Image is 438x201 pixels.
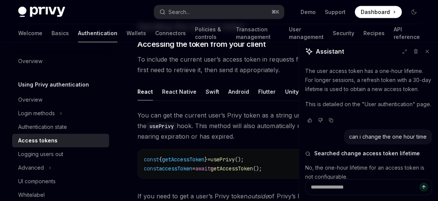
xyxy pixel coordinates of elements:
[18,190,45,199] div: Whitelabel
[159,165,192,172] span: accessToken
[206,83,219,100] button: Swift
[137,54,424,75] span: To include the current user’s access token in requests from your frontend to your backend, you’ll...
[137,83,153,100] button: React
[18,163,44,172] div: Advanced
[271,9,279,15] span: ⌘ K
[305,100,432,109] p: This is detailed on the "User authentication" page.
[12,134,109,147] a: Access tokens
[18,80,89,89] h5: Using Privy authentication
[235,156,244,163] span: ();
[18,136,58,145] div: Access tokens
[305,163,432,181] p: No, the one-hour lifetime for an access token is not configurable.
[316,47,344,56] span: Assistant
[78,24,117,42] a: Authentication
[137,110,424,142] span: You can get the current user’s Privy token as a string using the method from the hook. This metho...
[18,177,56,186] div: UI components
[305,116,314,124] button: Vote that response was good
[195,24,227,42] a: Policies & controls
[253,165,262,172] span: ();
[210,165,253,172] span: getAccessToken
[207,156,210,163] span: =
[361,8,390,16] span: Dashboard
[18,57,42,66] div: Overview
[289,24,324,42] a: User management
[236,24,280,42] a: Transaction management
[144,165,159,172] span: const
[394,24,420,42] a: API reference
[12,93,109,107] a: Overview
[12,54,109,68] a: Overview
[285,83,298,100] button: Unity
[12,161,109,175] button: Toggle Advanced section
[326,116,335,124] button: Copy chat response
[12,175,109,188] a: UI components
[162,83,196,100] button: React Native
[333,24,354,42] a: Security
[314,150,420,157] span: Searched change access token lifetime
[126,24,146,42] a: Wallets
[349,133,427,141] div: can i change the one hour time
[51,24,69,42] a: Basics
[155,24,186,42] a: Connectors
[355,6,402,18] a: Dashboard
[363,24,385,42] a: Recipes
[159,156,162,163] span: {
[18,122,67,131] div: Authentication state
[18,24,42,42] a: Welcome
[18,7,65,17] img: dark logo
[137,39,265,49] span: Accessing the token from your client
[316,116,325,124] button: Vote that response was not good
[258,83,276,100] button: Flutter
[12,107,109,120] button: Toggle Login methods section
[195,165,210,172] span: await
[192,165,195,172] span: =
[144,156,159,163] span: const
[12,147,109,161] a: Logging users out
[305,66,432,94] p: The user access token has a one-hour lifetime. For longer sessions, a refresh token with a 30-day...
[18,150,63,159] div: Logging users out
[301,8,316,16] a: Demo
[18,95,42,104] div: Overview
[154,5,284,19] button: Open search
[168,8,190,17] div: Search...
[305,150,432,157] button: Searched change access token lifetime
[162,156,204,163] span: getAccessToken
[18,109,55,118] div: Login methods
[228,83,249,100] button: Android
[147,122,177,130] code: usePrivy
[408,6,420,18] button: Toggle dark mode
[325,8,346,16] a: Support
[210,156,235,163] span: usePrivy
[204,156,207,163] span: }
[12,120,109,134] a: Authentication state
